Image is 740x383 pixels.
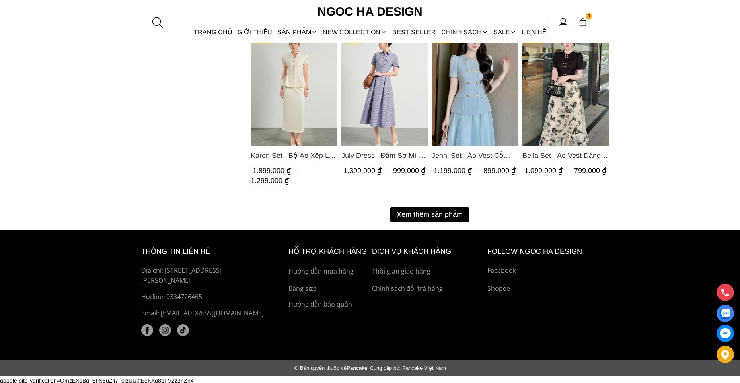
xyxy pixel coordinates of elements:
[372,284,483,294] a: Chính sách đổi trả hàng
[372,246,483,257] h6: Dịch vụ khách hàng
[574,167,606,175] span: 799.000 ₫
[367,365,446,371] span: | Cung cấp bởi Pancake Việt Nam
[288,246,368,257] h6: hỗ trợ khách hàng
[519,21,549,43] a: LIÊN HỆ
[341,31,428,146] a: Product image - July Dress_ Đầm Sơ Mi Kẻ Sọc Xanh D1015
[251,177,289,185] span: 1.299.000 ₫
[159,324,171,336] img: instagram
[141,324,153,336] a: facebook (1)
[288,299,368,310] a: Hướng dẫn bảo quản
[432,150,518,161] span: Jenni Set_ Áo Vest Cổ Tròn Đính Cúc, Chân Váy Tơ Màu Xanh A1051+CV132
[432,150,518,161] a: Link to Jenni Set_ Áo Vest Cổ Tròn Đính Cúc, Chân Váy Tơ Màu Xanh A1051+CV132
[389,21,438,43] a: BEST SELLER
[288,284,368,294] a: Bảng size
[141,292,270,302] a: Hotline: 0334726465
[487,284,599,294] a: Shopee
[491,21,519,43] a: SALE
[524,167,571,175] span: 1.099.000 ₫
[717,305,734,322] a: Display image
[141,246,270,257] h6: thông tin liên hệ
[522,31,609,146] a: Product image - Bella Set_ Áo Vest Dáng Lửng Cúc Đồng, Chân Váy Họa Tiết Bướm A990+CV121
[717,325,734,342] a: messenger
[720,309,730,319] img: Display image
[372,266,483,277] a: Thời gian giao hàng
[251,31,337,146] a: Product image - Karen Set_ Bộ Áo Xếp Ly Rủ Mix Chân Váy Bút Chì Màu Kem BJ147
[522,150,609,161] span: Bella Set_ Áo Vest Dáng Lửng Cúc Đồng, Chân Váy Họa Tiết Bướm A990+CV121
[141,266,270,286] p: Địa chỉ: [STREET_ADDRESS][PERSON_NAME]
[253,167,299,175] span: 1.899.000 ₫
[438,21,491,43] div: Chính sách
[341,150,428,161] a: Link to July Dress_ Đầm Sơ Mi Kẻ Sọc Xanh D1015
[434,167,480,175] span: 1.199.000 ₫
[235,21,275,43] a: GIỚI THIỆU
[191,21,235,43] a: TRANG CHỦ
[483,167,516,175] span: 899.000 ₫
[578,18,587,27] img: img-CART-ICON-ksit0nf1
[251,150,337,161] span: Karen Set_ Bộ Áo Xếp Ly Rủ Mix Chân Váy Bút Chì Màu Kem BJ147
[341,31,428,146] img: July Dress_ Đầm Sơ Mi Kẻ Sọc Xanh D1015
[522,150,609,161] a: Link to Bella Set_ Áo Vest Dáng Lửng Cúc Đồng, Chân Váy Họa Tiết Bướm A990+CV121
[251,31,337,146] img: Karen Set_ Bộ Áo Xếp Ly Rủ Mix Chân Váy Bút Chì Màu Kem BJ147
[522,31,609,146] img: Bella Set_ Áo Vest Dáng Lửng Cúc Đồng, Chân Váy Họa Tiết Bướm A990+CV121
[586,13,592,19] span: 0
[141,308,270,319] p: Email: [EMAIL_ADDRESS][DOMAIN_NAME]
[288,266,368,277] a: Hướng dẫn mua hàng
[432,31,518,146] a: Product image - Jenni Set_ Áo Vest Cổ Tròn Đính Cúc, Chân Váy Tơ Màu Xanh A1051+CV132
[341,150,428,161] span: July Dress_ Đầm Sơ Mi Kẻ Sọc Xanh D1015
[393,167,425,175] span: 999.000 ₫
[432,31,518,146] img: Jenni Set_ Áo Vest Cổ Tròn Đính Cúc, Chân Váy Tơ Màu Xanh A1051+CV132
[251,150,337,161] a: Link to Karen Set_ Bộ Áo Xếp Ly Rủ Mix Chân Váy Bút Chì Màu Kem BJ147
[487,266,599,276] a: Facebook
[310,2,430,21] a: Ngoc Ha Design
[275,21,320,43] div: SẢN PHẨM
[294,365,347,371] span: © Bản quyền thuộc về
[177,324,189,336] a: tiktok
[134,365,606,371] div: Pancake
[390,207,469,222] button: Xem thêm sản phẩm
[343,167,389,175] span: 1.399.000 ₫
[320,21,389,43] a: NEW COLLECTION
[487,246,599,257] h6: Follow ngoc ha Design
